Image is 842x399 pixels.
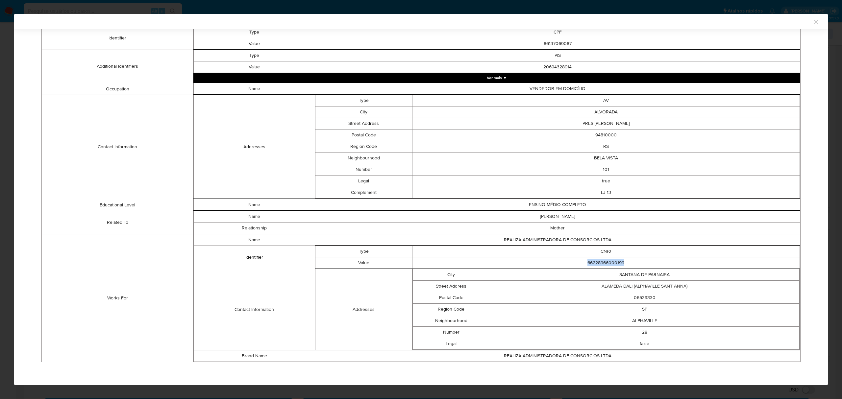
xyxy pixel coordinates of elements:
td: ALVORADA [412,106,800,118]
td: 06539330 [490,292,799,304]
td: false [490,338,799,350]
td: Complement [315,187,412,199]
td: 86137069087 [315,38,800,50]
td: [PERSON_NAME] [315,211,800,223]
td: Street Address [315,118,412,129]
td: Identifier [194,246,315,269]
td: Name [194,83,315,95]
td: 20694328914 [315,61,800,73]
td: PRES [PERSON_NAME] [412,118,800,129]
td: Type [315,95,412,106]
td: Street Address [412,281,490,292]
td: Addresses [194,95,315,199]
td: true [412,176,800,187]
td: BELA VISTA [412,153,800,164]
td: Region Code [412,304,490,315]
td: Name [194,199,315,211]
div: closure-recommendation-modal [14,14,828,385]
td: VENDEDOR EM DOMICÍLIO [315,83,800,95]
td: SP [490,304,799,315]
td: Additional Identifiers [42,50,193,83]
td: Works For [42,234,193,362]
td: SANTANA DE PARNAIBA [490,269,799,281]
td: Contact Information [42,95,193,199]
button: Expand array [193,73,800,83]
td: RS [412,141,800,153]
td: Type [315,246,412,257]
td: REALIZA ADMINISTRADORA DE CONSORCIOS LTDA [315,234,800,246]
td: Number [412,327,490,338]
td: 94810000 [412,129,800,141]
td: CPF [315,27,800,38]
td: Legal [315,176,412,187]
td: ALPHAVILLE [490,315,799,327]
td: LJ 13 [412,187,800,199]
td: Type [194,50,315,61]
td: Region Code [315,141,412,153]
td: AV [412,95,800,106]
td: Name [194,211,315,223]
td: Legal [412,338,490,350]
td: Value [194,61,315,73]
td: City [412,269,490,281]
td: Related To [42,211,193,234]
td: Number [315,164,412,176]
td: Postal Code [315,129,412,141]
td: 28 [490,327,799,338]
td: 66228966000199 [412,257,800,269]
td: Identifier [42,27,193,50]
td: Contact Information [194,269,315,350]
td: 101 [412,164,800,176]
td: CNPJ [412,246,800,257]
td: Neighbourhood [315,153,412,164]
td: Relationship [194,223,315,234]
td: Brand Name [194,350,315,362]
td: Occupation [42,83,193,95]
td: Mother [315,223,800,234]
td: ALAMEDA DALI (ALPHAVILLE SANT ANNA) [490,281,799,292]
td: Addresses [315,269,412,350]
td: Type [194,27,315,38]
td: Postal Code [412,292,490,304]
td: Value [315,257,412,269]
button: Fechar a janela [813,18,819,24]
td: Value [194,38,315,50]
td: PIS [315,50,800,61]
td: Neighbourhood [412,315,490,327]
td: Educational Level [42,199,193,211]
td: Name [194,234,315,246]
td: City [315,106,412,118]
td: ENSINO MÉDIO COMPLETO [315,199,800,211]
td: REALIZA ADMINISTRADORA DE CONSORCIOS LTDA [315,350,800,362]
